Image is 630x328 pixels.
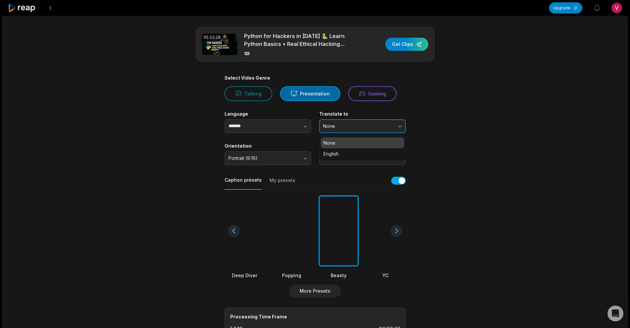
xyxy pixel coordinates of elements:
label: Language [225,111,311,117]
span: Portrait (9:16) [229,155,298,161]
div: YC [365,272,406,279]
button: Get Clips [385,38,428,51]
div: None [319,136,406,161]
div: Open Intercom Messenger [608,306,623,321]
div: 05:33:28 [202,34,222,41]
label: Orientation [225,143,311,149]
button: Gaming [348,86,397,101]
p: Python for Hackers in [DATE] 🐍 Learn Python Basics + Real Ethical Hacking Projects [244,32,358,48]
button: Presentation [280,86,340,101]
label: Translate to [319,111,406,117]
span: None [323,123,393,129]
button: More Presets [289,284,341,298]
button: Upgrade [549,2,582,14]
div: Deep Diver [225,272,265,279]
button: Portrait (9:16) [225,151,311,165]
button: Talking [225,86,272,101]
div: Popping [272,272,312,279]
div: Beasty [318,272,359,279]
p: None [323,139,401,146]
button: Caption presets [225,177,262,190]
button: My presets [270,177,295,190]
div: Select Video Genre [225,75,406,81]
p: English [323,150,401,157]
button: None [319,119,406,133]
div: Processing Time Frame [230,313,400,320]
